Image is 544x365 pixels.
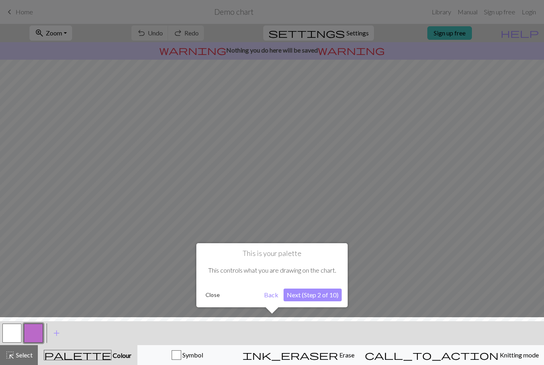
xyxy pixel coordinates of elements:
button: Back [261,289,282,301]
button: Next (Step 2 of 10) [284,289,342,301]
div: This controls what you are drawing on the chart. [202,258,342,283]
button: Close [202,289,223,301]
div: This is your palette [196,243,348,307]
h1: This is your palette [202,249,342,258]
